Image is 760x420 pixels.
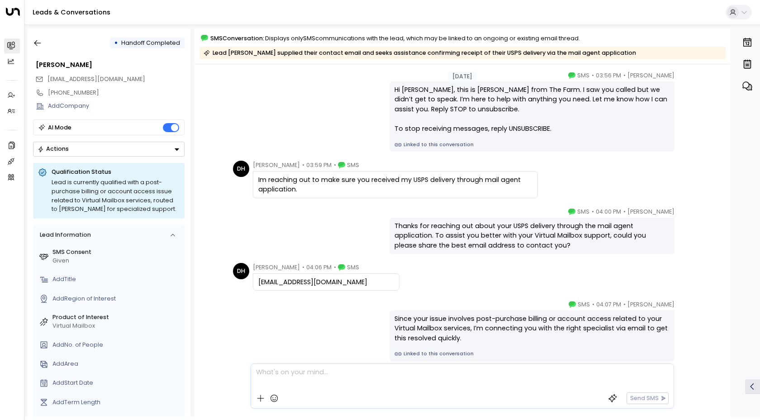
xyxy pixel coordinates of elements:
div: Actions [38,145,69,153]
img: 5_headshot.jpg [678,300,694,316]
div: AddTerm Length [52,398,181,407]
div: Thanks for reaching out about your USPS delivery through the mail agent application. To assist yo... [394,221,670,251]
div: DH [233,263,249,279]
div: AddArea [52,360,181,368]
span: Handoff Completed [121,39,180,47]
span: [PERSON_NAME] [627,300,674,309]
label: Product of Interest [52,313,181,322]
span: [EMAIL_ADDRESS][DOMAIN_NAME] [47,75,145,83]
div: Button group with a nested menu [33,142,185,157]
div: Im reaching out to make sure you received my USPS delivery through mail agent application. [258,175,532,195]
span: • [302,161,304,170]
span: 04:00 PM [596,207,621,216]
span: • [592,207,594,216]
img: 5_headshot.jpg [678,71,694,87]
span: [PERSON_NAME] [253,161,300,170]
div: [PERSON_NAME] [36,60,185,70]
span: 03:59 PM [306,161,332,170]
div: AddCompany [48,102,185,110]
span: SMS [578,300,590,309]
span: • [623,300,626,309]
div: [PHONE_NUMBER] [48,89,185,97]
div: Lead is currently qualified with a post-purchase billing or account access issue related to Virtu... [52,178,180,214]
div: [DATE] [448,72,476,82]
span: SMS [577,207,589,216]
a: Linked to this conversation [394,350,670,358]
div: Given [52,257,181,265]
div: Virtual Mailbox [52,322,181,330]
div: Lead [PERSON_NAME] supplied their contact email and seeks assistance confirming receipt of their ... [204,48,636,57]
span: SMS Conversation: [210,33,264,43]
span: • [302,263,304,272]
a: Linked to this conversation [394,141,670,148]
button: Actions [33,142,185,157]
span: [PERSON_NAME] [627,207,674,216]
a: Leads & Conversations [33,8,110,17]
span: • [334,161,336,170]
div: AddStart Date [52,379,181,387]
span: • [623,207,626,216]
div: Lead Information [37,231,90,239]
span: 04:06 PM [306,263,332,272]
div: AddTitle [52,275,181,284]
span: • [334,263,336,272]
div: Since your issue involves post-purchase billing or account access related to your Virtual Mailbox... [394,314,670,344]
div: • [114,36,118,50]
div: AddNo. of People [52,341,181,349]
span: • [592,300,594,309]
div: DH [233,161,249,177]
label: SMS Consent [52,248,181,257]
span: SMS [347,263,359,272]
div: [EMAIL_ADDRESS][DOMAIN_NAME] [258,277,394,287]
span: SMS [347,161,359,170]
img: 5_headshot.jpg [678,207,694,224]
div: AI Mode [48,123,71,132]
span: Devin@bklynstyle.nyc [47,75,145,84]
div: Displays only SMS communications with the lead, which may be linked to an ongoing or existing ema... [265,33,580,43]
span: [PERSON_NAME] [253,263,300,272]
span: 04:07 PM [596,300,621,309]
div: Hi [PERSON_NAME], this is [PERSON_NAME] from The Farm. I saw you called but we didn’t get to spea... [394,85,670,134]
div: AddRegion of Interest [52,295,181,303]
p: Qualification Status [52,168,180,176]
